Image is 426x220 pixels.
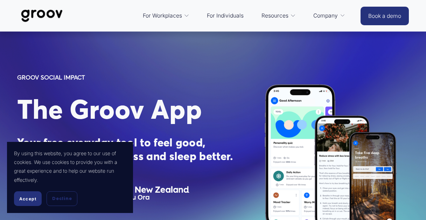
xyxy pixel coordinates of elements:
strong: GROOV SOCIAL IMPACT [17,74,85,81]
a: folder dropdown [310,7,349,24]
button: Decline [47,191,77,206]
a: folder dropdown [258,7,299,24]
img: Groov | Workplace Science Platform | Unlock Performance | Drive Results [17,4,67,27]
span: For Workplaces [143,11,182,21]
a: Book a demo [361,7,409,25]
section: Cookie banner [7,142,133,213]
a: folder dropdown [139,7,193,24]
strong: Your free everyday tool to feel good, bounce back from stress and sleep better. [17,136,233,163]
span: The Groov App [17,93,202,125]
a: For Individuals [203,7,247,24]
p: By using this website, you agree to our use of cookies. We use cookies to provide you with a grea... [14,149,126,184]
span: Company [313,11,338,21]
span: Resources [261,11,288,21]
span: Accept [19,196,36,201]
span: Decline [52,195,72,202]
button: Accept [14,191,42,206]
